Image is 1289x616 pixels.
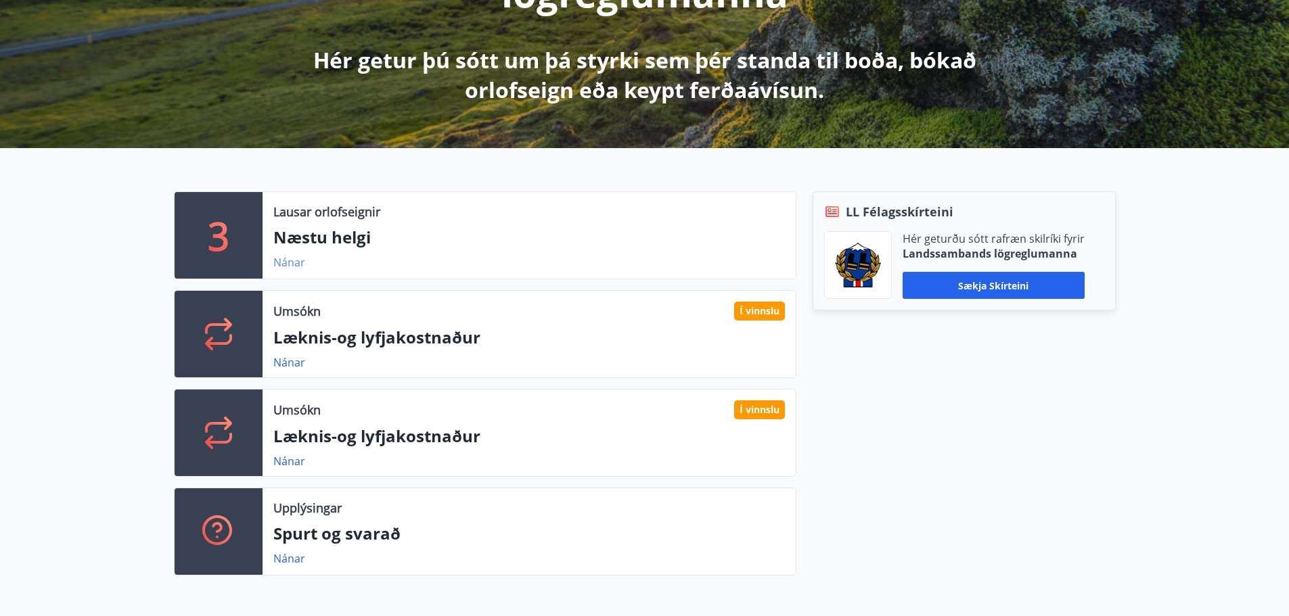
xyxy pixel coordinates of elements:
[835,243,881,287] img: 1cqKbADZNYZ4wXUG0EC2JmCwhQh0Y6EN22Kw4FTY.png
[273,203,380,220] p: Lausar orlofseignir
[273,226,785,249] p: Næstu helgi
[903,246,1085,261] p: Landssambands lögreglumanna
[734,302,785,321] div: Í vinnslu
[288,45,1002,105] p: Hér getur þú sótt um þá styrki sem þér standa til boða, bókað orlofseign eða keypt ferðaávísun.
[273,355,305,370] a: Nánar
[273,302,321,320] p: Umsókn
[734,400,785,419] div: Í vinnslu
[273,499,342,517] p: Upplýsingar
[903,272,1085,299] button: Sækja skírteini
[273,551,305,566] a: Nánar
[273,326,785,349] p: Læknis-og lyfjakostnaður
[273,425,785,448] p: Læknis-og lyfjakostnaður
[273,401,321,419] p: Umsókn
[903,231,1085,246] p: Hér geturðu sótt rafræn skilríki fyrir
[273,522,785,545] p: Spurt og svarað
[846,203,953,220] span: LL Félagsskírteini
[273,454,305,469] a: Nánar
[208,210,229,261] p: 3
[273,255,305,270] a: Nánar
